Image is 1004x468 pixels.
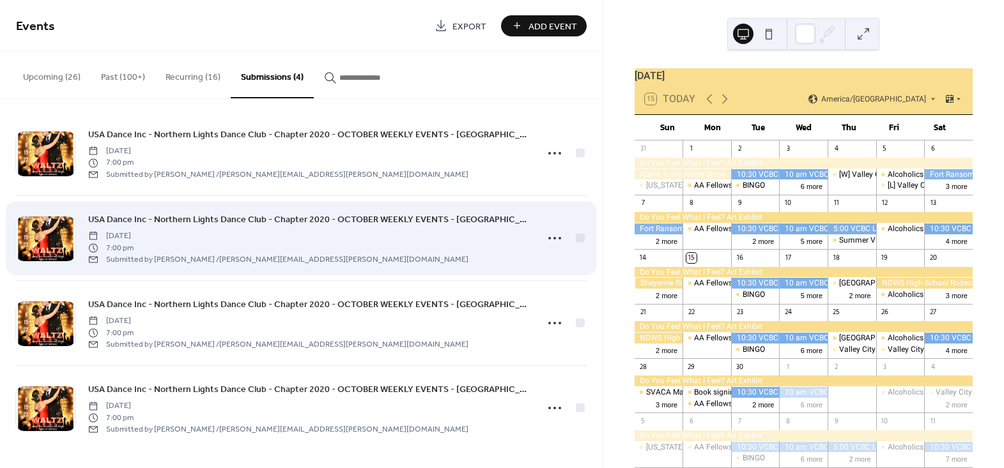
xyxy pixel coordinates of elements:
[88,146,468,157] span: [DATE]
[686,362,696,372] div: 29
[828,278,876,289] div: Valley City State University Softball vs North Dakota State College of Science - Scrimmage
[743,344,765,355] div: BINGO
[731,180,780,191] div: BINGO
[928,253,938,262] div: 20
[796,180,828,191] button: 6 more
[88,339,468,351] span: Submitted by [PERSON_NAME] / [PERSON_NAME][EMAIL_ADDRESS][PERSON_NAME][DOMAIN_NAME]
[88,242,468,253] span: 7:00 pm
[779,442,828,453] div: 10 am VCBC Library Circle Time
[735,253,745,262] div: 16
[839,235,927,246] div: Summer Vikes on Central
[88,127,529,142] a: USA Dance Inc - Northern Lights Dance Club - Chapter 2020 - OCTOBER WEEKLY EVENTS - [GEOGRAPHIC_D...
[924,223,973,234] div: 10:30 VCBC Library LEGO Club
[779,223,828,234] div: 10 am VCBC Library Circle Time
[888,387,968,398] div: Alcoholics Anonymous
[747,398,779,409] button: 2 more
[783,362,792,372] div: 1
[880,253,890,262] div: 19
[635,321,973,332] div: Do You Feel What I Feel? Art Exhibit
[731,289,780,300] div: BINGO
[638,308,648,317] div: 21
[844,289,876,300] button: 2 more
[635,442,683,453] div: Texas Hold'em
[686,199,696,208] div: 8
[831,253,841,262] div: 18
[646,442,715,453] div: [US_STATE] Hold'em
[731,344,780,355] div: BINGO
[635,169,731,180] div: AQHA 4-day Horse Show
[876,223,925,234] div: Alcoholics Anonymous
[694,223,768,234] div: AA Fellowship Corner
[796,289,828,300] button: 5 more
[501,15,587,36] button: Add Event
[88,157,468,169] span: 7:00 pm
[941,453,973,464] button: 7 more
[690,115,736,140] div: Mon
[731,223,780,234] div: 10:30 VCBC Library Next Chapter Book Club
[783,416,792,426] div: 8
[638,362,648,372] div: 28
[529,20,577,33] span: Add Event
[828,442,876,453] div: 5:00 VCBC Library Adult Painting Club
[880,308,890,317] div: 26
[683,333,731,343] div: AA Fellowship Corner
[683,180,731,191] div: AA Fellowship Corner
[686,308,696,317] div: 22
[917,115,962,140] div: Sat
[828,169,876,180] div: [W] Valley City State University Football vs Augsburg University - Ag Bowl
[876,387,925,398] div: Alcoholics Anonymous
[651,344,683,355] button: 2 more
[425,15,496,36] a: Export
[783,199,792,208] div: 10
[635,212,973,223] div: Do You Feel What I Feel? Art Exhibit
[888,333,968,343] div: Alcoholics Anonymous
[686,144,696,154] div: 1
[821,95,926,103] span: America/[GEOGRAPHIC_DATA]
[876,169,925,180] div: Alcoholics Anonymous
[880,144,890,154] div: 5
[731,442,780,453] div: 10:30 VCBC Library Next Chapter Book Club
[779,278,828,289] div: 10 am VCBC Library Circle Time
[928,199,938,208] div: 13
[779,387,828,398] div: 10 am VCBC Library Circle Time
[731,387,780,398] div: 10:30 VCBC Library Next Chapter Book Club
[880,199,890,208] div: 12
[88,169,468,180] span: Submitted by [PERSON_NAME] / [PERSON_NAME][EMAIL_ADDRESS][PERSON_NAME][DOMAIN_NAME]
[231,52,314,98] button: Submissions (4)
[876,278,973,289] div: NDWS High School Rodeo
[646,387,697,398] div: SVACA Market
[731,278,780,289] div: 10:30 VCBC Library Next Chapter Book Club
[694,398,768,409] div: AA Fellowship Corner
[635,430,973,441] div: Do You Feel What I Feel? Art Exhibit
[876,289,925,300] div: Alcoholics Anonymous
[796,344,828,355] button: 6 more
[694,333,768,343] div: AA Fellowship Corner
[735,416,745,426] div: 7
[844,453,876,464] button: 2 more
[783,253,792,262] div: 17
[686,416,696,426] div: 6
[828,235,876,246] div: Summer Vikes on Central
[888,442,968,453] div: Alcoholics Anonymous
[683,223,731,234] div: AA Fellowship Corner
[88,297,529,312] a: USA Dance Inc - Northern Lights Dance Club - Chapter 2020 - OCTOBER WEEKLY EVENTS - [GEOGRAPHIC_D...
[88,315,468,327] span: [DATE]
[828,333,876,343] div: Sheyenne Valley Memory Cafe
[735,144,745,154] div: 2
[88,230,468,242] span: [DATE]
[635,180,683,191] div: Texas Hold'em
[876,344,925,355] div: Valley City State University Volleyball vs Dickinson State University
[888,223,968,234] div: Alcoholics Anonymous
[941,180,973,191] button: 3 more
[735,308,745,317] div: 23
[743,289,765,300] div: BINGO
[88,253,468,265] span: Submitted by [PERSON_NAME] / [PERSON_NAME][EMAIL_ADDRESS][PERSON_NAME][DOMAIN_NAME]
[731,333,780,343] div: 10:30 VCBC Library Next Chapter Book Club
[731,453,780,464] div: BINGO
[783,308,792,317] div: 24
[635,278,683,289] div: Sheyenne River Valley Chapter NCTA Trail Work Day
[743,180,765,191] div: BINGO
[888,169,968,180] div: Alcoholics Anonymous
[831,144,841,154] div: 4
